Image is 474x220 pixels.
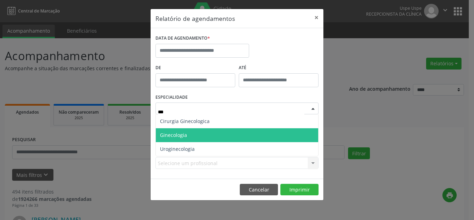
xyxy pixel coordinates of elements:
button: Close [310,9,323,26]
label: De [155,63,235,73]
span: Uroginecologia [160,146,195,152]
button: Cancelar [240,184,278,196]
button: Imprimir [280,184,319,196]
span: Cirurgia Ginecologica [160,118,210,124]
label: ATÉ [239,63,319,73]
h5: Relatório de agendamentos [155,14,235,23]
label: DATA DE AGENDAMENTO [155,33,210,44]
span: Ginecologia [160,132,187,138]
label: ESPECIALIDADE [155,92,188,103]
